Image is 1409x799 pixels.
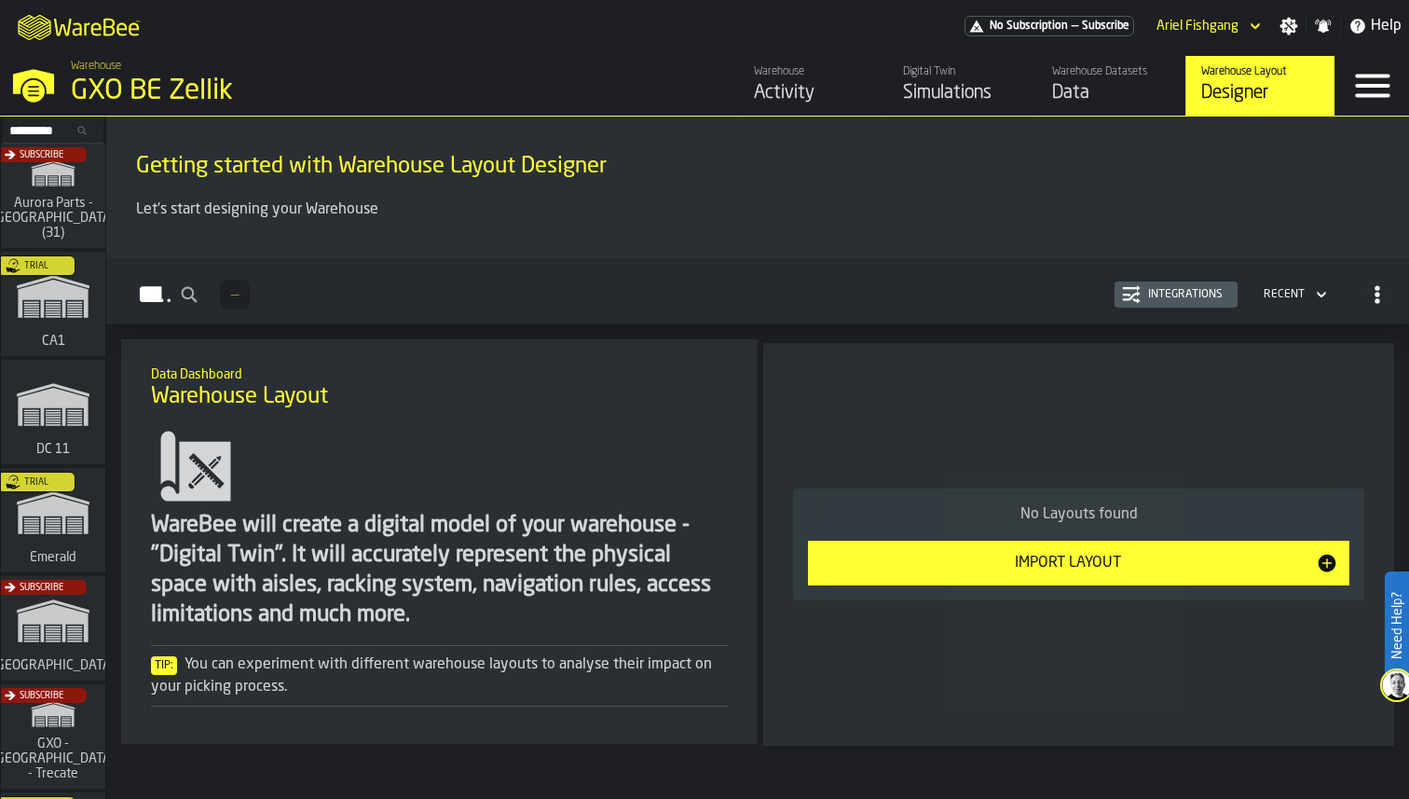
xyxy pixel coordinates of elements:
[151,654,728,698] div: You can experiment with different warehouse layouts to analyse their impact on your picking process.
[231,288,239,301] span: —
[136,148,1379,152] h2: Sub Title
[1082,20,1129,33] span: Subscribe
[1201,65,1320,78] div: Warehouse Layout
[1052,65,1170,78] div: Warehouse Datasets
[754,80,872,106] div: Activity
[20,583,63,593] span: Subscribe
[1256,283,1331,306] div: DropdownMenuValue-4
[1,468,105,576] a: link-to-/wh/i/576ff85d-1d82-4029-ae14-f0fa99bd4ee3/simulations
[808,503,1349,526] div: No Layouts found
[1,252,105,360] a: link-to-/wh/i/76e2a128-1b54-4d66-80d4-05ae4c277723/simulations
[990,20,1068,33] span: No Subscription
[903,65,1021,78] div: Digital Twin
[738,56,887,116] a: link-to-/wh/i/5fa160b1-7992-442a-9057-4226e3d2ae6d/feed/
[1036,56,1185,116] a: link-to-/wh/i/5fa160b1-7992-442a-9057-4226e3d2ae6d/data
[887,56,1036,116] a: link-to-/wh/i/5fa160b1-7992-442a-9057-4226e3d2ae6d/simulations
[33,442,74,457] span: DC 11
[819,552,1316,574] div: Import Layout
[24,261,48,271] span: Trial
[1149,15,1265,37] div: DropdownMenuValue-Ariel Fishgang
[1371,15,1402,37] span: Help
[212,280,257,310] div: ButtonLoadMore-Load More-Prev-First-Last
[1072,20,1078,33] span: —
[1306,17,1340,35] label: button-toggle-Notifications
[121,339,758,744] div: ItemListCard-
[20,691,63,701] span: Subscribe
[151,656,177,675] span: Tip:
[121,131,1394,199] div: title-Getting started with Warehouse Layout Designer
[1115,282,1238,308] button: button-Integrations
[106,117,1409,258] div: ItemListCard-
[964,16,1134,36] div: Menu Subscription
[903,80,1021,106] div: Simulations
[1264,288,1305,301] div: DropdownMenuValue-4
[1052,80,1170,106] div: Data
[808,541,1349,585] button: button-Import Layout
[151,364,728,382] h2: Sub Title
[1335,56,1409,116] label: button-toggle-Menu
[151,382,328,412] span: Warehouse Layout
[24,477,48,488] span: Trial
[151,511,728,630] div: WareBee will create a digital model of your warehouse - "Digital Twin". It will accurately repres...
[106,258,1409,324] h2: button-Layouts
[71,60,121,73] span: Warehouse
[136,354,743,421] div: title-Warehouse Layout
[1185,56,1334,116] a: link-to-/wh/i/5fa160b1-7992-442a-9057-4226e3d2ae6d/designer
[1,360,105,468] a: link-to-/wh/i/2e91095d-d0fa-471d-87cf-b9f7f81665fc/simulations
[1272,17,1306,35] label: button-toggle-Settings
[1201,80,1320,106] div: Designer
[964,16,1134,36] a: link-to-/wh/i/5fa160b1-7992-442a-9057-4226e3d2ae6d/pricing/
[1,576,105,684] a: link-to-/wh/i/b5402f52-ce28-4f27-b3d4-5c6d76174849/simulations
[1341,15,1409,37] label: button-toggle-Help
[754,65,872,78] div: Warehouse
[1,144,105,252] a: link-to-/wh/i/aa2e4adb-2cd5-4688-aa4a-ec82bcf75d46/simulations
[1156,19,1238,34] div: DropdownMenuValue-Ariel Fishgang
[20,150,63,160] span: Subscribe
[136,199,1379,221] p: Let's start designing your Warehouse
[763,343,1394,746] div: ItemListCard-
[1387,573,1407,678] label: Need Help?
[1141,288,1230,301] div: Integrations
[1,684,105,792] a: link-to-/wh/i/7274009e-5361-4e21-8e36-7045ee840609/simulations
[136,152,607,182] span: Getting started with Warehouse Layout Designer
[71,75,574,108] div: GXO BE Zellik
